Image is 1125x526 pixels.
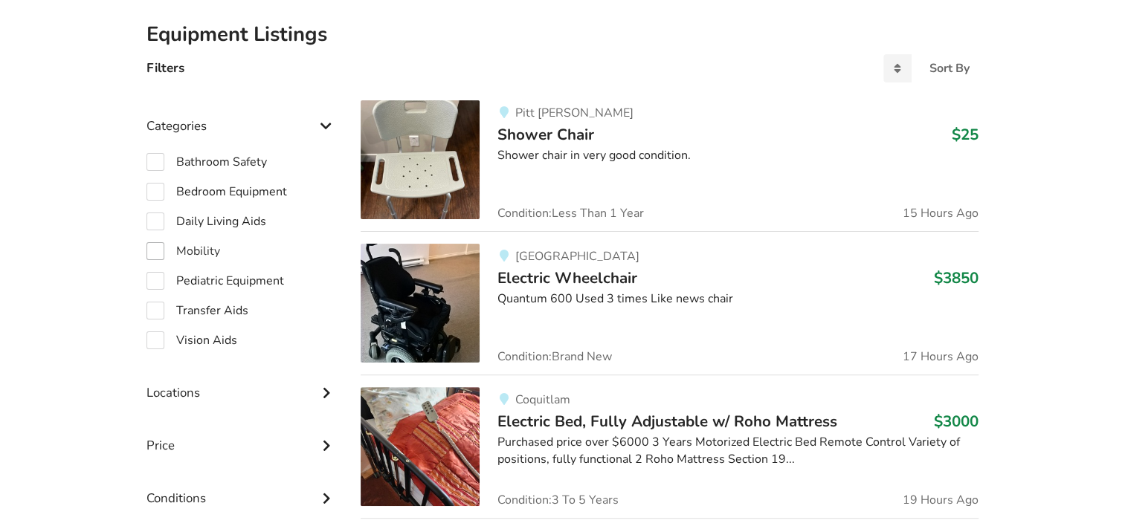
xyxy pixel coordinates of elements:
[497,147,979,164] div: Shower chair in very good condition.
[497,207,644,219] span: Condition: Less Than 1 Year
[361,231,979,374] a: mobility-electric wheelchair [GEOGRAPHIC_DATA]Electric Wheelchair$3850Quantum 600 Used 3 times Li...
[903,494,979,506] span: 19 Hours Ago
[497,351,612,363] span: Condition: Brand New
[515,248,639,264] span: [GEOGRAPHIC_DATA]
[934,412,979,431] h3: $3000
[952,125,979,144] h3: $25
[361,387,480,506] img: bedroom equipment-electric bed, fully adjustable w/ roho mattress
[361,100,480,219] img: bathroom safety-shower chair
[497,124,594,145] span: Shower Chair
[146,212,266,230] label: Daily Living Aids
[934,268,979,288] h3: $3850
[497,290,979,308] div: Quantum 600 Used 3 times Like news chair
[497,411,837,432] span: Electric Bed, Fully Adjustable w/ Roho Mattress
[497,494,619,506] span: Condition: 3 To 5 Years
[146,153,267,171] label: Bathroom Safety
[929,62,970,74] div: Sort By
[515,105,633,121] span: Pitt [PERSON_NAME]
[146,183,287,201] label: Bedroom Equipment
[146,331,237,349] label: Vision Aids
[146,59,184,77] h4: Filters
[497,267,637,288] span: Electric Wheelchair
[146,272,284,290] label: Pediatric Equipment
[361,244,480,363] img: mobility-electric wheelchair
[361,374,979,518] a: bedroom equipment-electric bed, fully adjustable w/ roho mattressCoquitlamElectric Bed, Fully Adj...
[146,302,248,319] label: Transfer Aids
[146,242,220,260] label: Mobility
[146,355,337,408] div: Locations
[903,351,979,363] span: 17 Hours Ago
[146,461,337,513] div: Conditions
[146,22,979,48] h2: Equipment Listings
[903,207,979,219] span: 15 Hours Ago
[497,434,979,468] div: Purchased price over $6000 3 Years Motorized Electric Bed Remote Control Variety of positions, fu...
[361,100,979,231] a: bathroom safety-shower chair Pitt [PERSON_NAME]Shower Chair$25Shower chair in very good condition...
[515,392,570,408] span: Coquitlam
[146,88,337,141] div: Categories
[146,408,337,461] div: Price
